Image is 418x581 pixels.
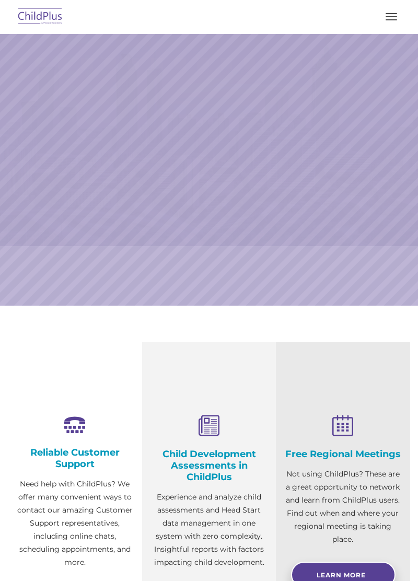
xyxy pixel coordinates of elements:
[150,491,269,569] p: Experience and analyze child assessments and Head Start data management in one system with zero c...
[284,448,402,460] h4: Free Regional Meetings
[16,447,134,470] h4: Reliable Customer Support
[284,468,402,546] p: Not using ChildPlus? These are a great opportunity to network and learn from ChildPlus users. Fin...
[16,478,134,569] p: Need help with ChildPlus? We offer many convenient ways to contact our amazing Customer Support r...
[150,448,269,483] h4: Child Development Assessments in ChildPlus
[317,571,366,579] span: Learn More
[284,158,351,177] a: Learn More
[16,5,65,29] img: ChildPlus by Procare Solutions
